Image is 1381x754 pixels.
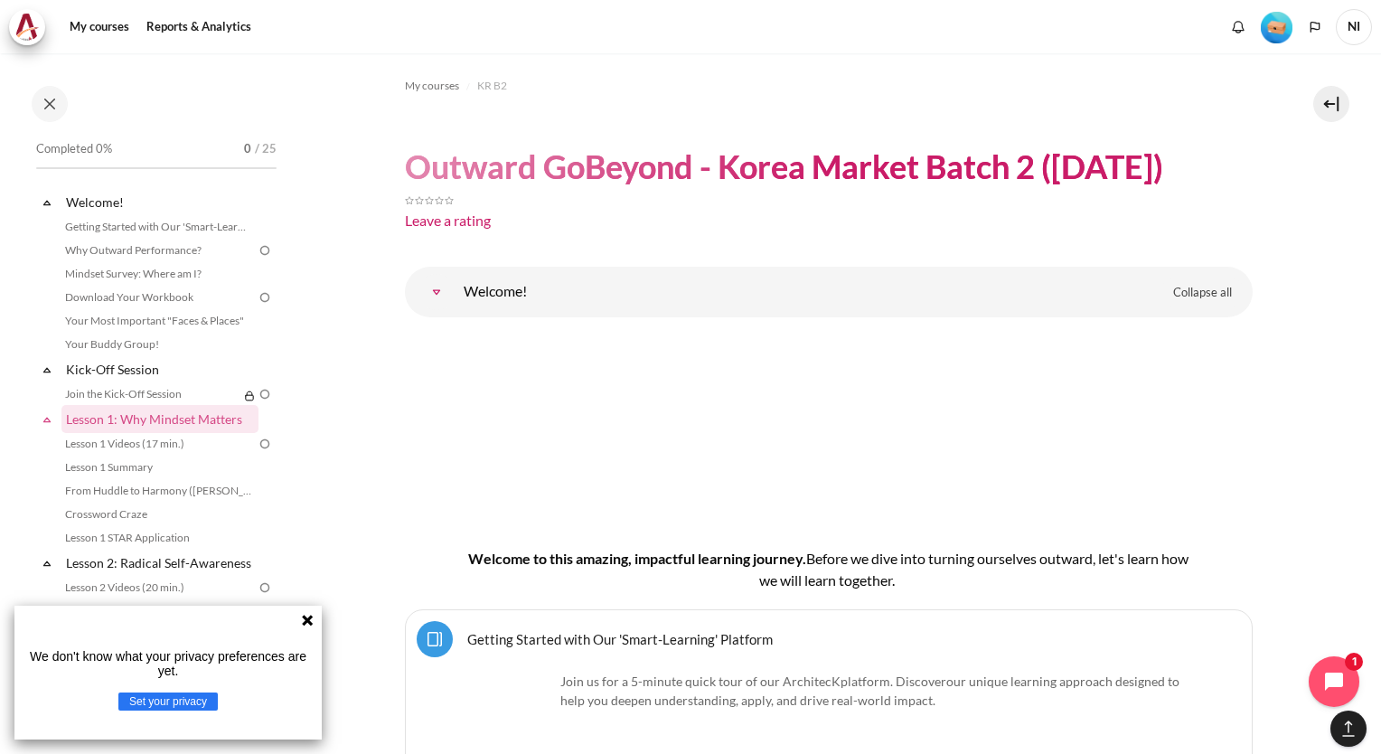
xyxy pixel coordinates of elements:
[1254,10,1300,43] a: Level #1
[759,550,1188,589] span: efore we dive into turning ourselves outward, let's learn how we will learn together.
[1160,278,1245,308] a: Collapse all
[244,140,251,158] span: 0
[38,361,56,379] span: Collapse
[38,554,56,572] span: Collapse
[257,386,273,402] img: To do
[257,289,273,306] img: To do
[464,672,1194,710] p: Join us for a 5-minute quick tour of our ArchitecK platform. Discover
[1330,711,1367,747] button: [[backtotopbutton]]
[405,212,491,229] a: Leave a rating
[60,287,257,308] a: Download Your Workbook
[140,9,258,45] a: Reports & Analytics
[60,433,257,455] a: Lesson 1 Videos (17 min.)
[405,71,1253,100] nav: Navigation bar
[1225,14,1252,41] div: Show notification window with no new notifications
[38,410,56,429] span: Collapse
[467,630,773,647] a: Getting Started with Our 'Smart-Learning' Platform
[477,78,507,94] span: KR B2
[63,551,257,575] a: Lesson 2: Radical Self-Awareness
[60,216,257,238] a: Getting Started with Our 'Smart-Learning' Platform
[63,407,257,431] a: Lesson 1: Why Mindset Matters
[60,263,257,285] a: Mindset Survey: Where am I?
[405,75,459,97] a: My courses
[60,383,239,405] a: Join the Kick-Off Session
[1336,9,1372,45] a: User menu
[36,140,112,158] span: Completed 0%
[60,457,257,478] a: Lesson 1 Summary
[14,14,40,41] img: Architeck
[1261,10,1292,43] div: Level #1
[60,334,257,355] a: Your Buddy Group!
[60,577,257,598] a: Lesson 2 Videos (20 min.)
[255,140,277,158] span: / 25
[60,504,257,525] a: Crossword Craze
[418,274,455,310] a: Welcome!
[60,527,257,549] a: Lesson 1 STAR Application
[806,550,815,567] span: B
[60,480,257,502] a: From Huddle to Harmony ([PERSON_NAME]'s Story)
[405,146,1163,188] h1: Outward GoBeyond - Korea Market Batch 2 ([DATE])
[60,240,257,261] a: Why Outward Performance?
[63,9,136,45] a: My courses
[60,310,257,332] a: Your Most Important "Faces & Places"
[63,190,257,214] a: Welcome!
[257,436,273,452] img: To do
[9,9,54,45] a: Architeck Architeck
[257,242,273,259] img: To do
[63,357,257,382] a: Kick-Off Session
[463,548,1195,591] h4: Welcome to this amazing, impactful learning journey.
[1173,284,1232,302] span: Collapse all
[118,693,218,711] button: Set your privacy
[60,600,257,622] a: Lesson 2 Summary
[1336,9,1372,45] span: NI
[477,75,507,97] a: KR B2
[257,580,273,596] img: To do
[1261,12,1292,43] img: Level #1
[22,649,315,678] p: We don't know what your privacy preferences are yet.
[405,78,459,94] span: My courses
[38,193,56,212] span: Collapse
[1301,14,1329,41] button: Languages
